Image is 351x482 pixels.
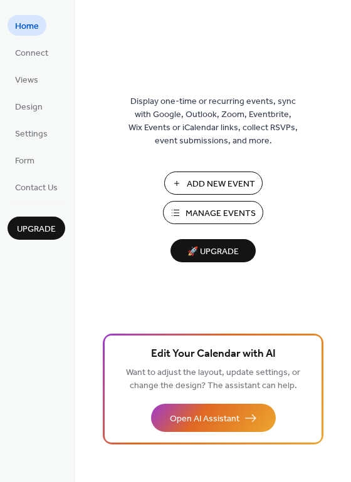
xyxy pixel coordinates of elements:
[15,128,48,141] span: Settings
[151,346,276,363] span: Edit Your Calendar with AI
[126,364,300,394] span: Want to adjust the layout, update settings, or change the design? The assistant can help.
[15,155,34,168] span: Form
[186,207,256,220] span: Manage Events
[164,172,263,195] button: Add New Event
[15,47,48,60] span: Connect
[170,239,256,262] button: 🚀 Upgrade
[8,42,56,63] a: Connect
[8,69,46,90] a: Views
[170,413,239,426] span: Open AI Assistant
[178,244,248,260] span: 🚀 Upgrade
[163,201,263,224] button: Manage Events
[15,20,39,33] span: Home
[8,150,42,170] a: Form
[151,404,276,432] button: Open AI Assistant
[8,15,46,36] a: Home
[8,177,65,197] a: Contact Us
[8,96,50,116] a: Design
[128,95,298,148] span: Display one-time or recurring events, sync with Google, Outlook, Zoom, Eventbrite, Wix Events or ...
[8,217,65,240] button: Upgrade
[15,101,43,114] span: Design
[15,74,38,87] span: Views
[17,223,56,236] span: Upgrade
[15,182,58,195] span: Contact Us
[187,178,255,191] span: Add New Event
[8,123,55,143] a: Settings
